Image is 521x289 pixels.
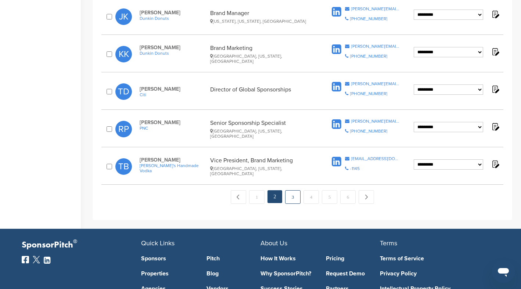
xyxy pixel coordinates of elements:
[350,91,387,96] div: [PHONE_NUMBER]
[141,271,195,277] a: Properties
[267,190,282,203] em: 2
[380,239,397,247] span: Terms
[73,237,77,246] span: ®
[22,256,29,263] img: Facebook
[140,126,206,131] a: PNC
[206,271,261,277] a: Blog
[115,83,132,100] span: TD
[115,121,132,137] span: RP
[351,7,400,11] div: [PERSON_NAME][EMAIL_ADDRESS][PERSON_NAME][DOMAIN_NAME]
[260,271,315,277] a: Why SponsorPitch?
[326,256,380,261] a: Pricing
[210,10,315,24] div: Brand Manager
[380,256,488,261] a: Terms of Service
[140,157,206,163] span: [PERSON_NAME]
[491,84,500,94] img: Notes
[210,129,315,139] div: [GEOGRAPHIC_DATA], [US_STATE], [GEOGRAPHIC_DATA]
[351,119,400,123] div: [PERSON_NAME][EMAIL_ADDRESS][DOMAIN_NAME]
[140,86,206,92] span: [PERSON_NAME]
[140,92,206,97] a: Citi
[303,190,319,204] a: 4
[140,44,206,51] span: [PERSON_NAME]
[33,256,40,263] img: Twitter
[115,8,132,25] span: JK
[210,119,315,139] div: Senior Sponsorship Specialist
[140,16,206,21] a: Dunkin Donuts
[140,163,206,173] a: [PERSON_NAME]'s Handmade Vodka
[350,166,360,171] div: -1145
[491,159,500,169] img: Notes
[350,17,387,21] div: [PHONE_NUMBER]
[210,44,315,64] div: Brand Marketing
[359,190,374,204] a: Next →
[249,190,265,204] a: 1
[492,260,515,283] iframe: Button to launch messaging window
[351,44,400,48] div: [PERSON_NAME][EMAIL_ADDRESS][PERSON_NAME][DOMAIN_NAME]
[115,46,132,62] span: KK
[231,190,246,204] a: ← Previous
[351,156,400,161] div: [EMAIL_ADDRESS][DOMAIN_NAME]
[141,256,195,261] a: Sponsors
[140,51,206,56] a: Dunkin Donuts
[140,10,206,16] span: [PERSON_NAME]
[115,158,132,175] span: TB
[141,239,175,247] span: Quick Links
[322,190,337,204] a: 5
[210,157,315,176] div: Vice President, Brand Marketing
[491,47,500,56] img: Notes
[380,271,488,277] a: Privacy Policy
[210,54,315,64] div: [GEOGRAPHIC_DATA], [US_STATE], [GEOGRAPHIC_DATA]
[260,256,315,261] a: How It Works
[260,239,287,247] span: About Us
[326,271,380,277] a: Request Demo
[350,129,387,133] div: [PHONE_NUMBER]
[350,54,387,58] div: [PHONE_NUMBER]
[285,190,301,204] a: 3
[210,86,315,97] div: Director of Global Sponsorships
[351,82,400,86] div: [PERSON_NAME][EMAIL_ADDRESS][PERSON_NAME][DOMAIN_NAME]
[206,256,261,261] a: Pitch
[210,19,315,24] div: [US_STATE], [US_STATE], [GEOGRAPHIC_DATA]
[22,240,141,250] p: SponsorPitch
[340,190,356,204] a: 6
[491,122,500,131] img: Notes
[491,10,500,19] img: Notes
[140,119,206,126] span: [PERSON_NAME]
[210,166,315,176] div: [GEOGRAPHIC_DATA], [US_STATE], [GEOGRAPHIC_DATA]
